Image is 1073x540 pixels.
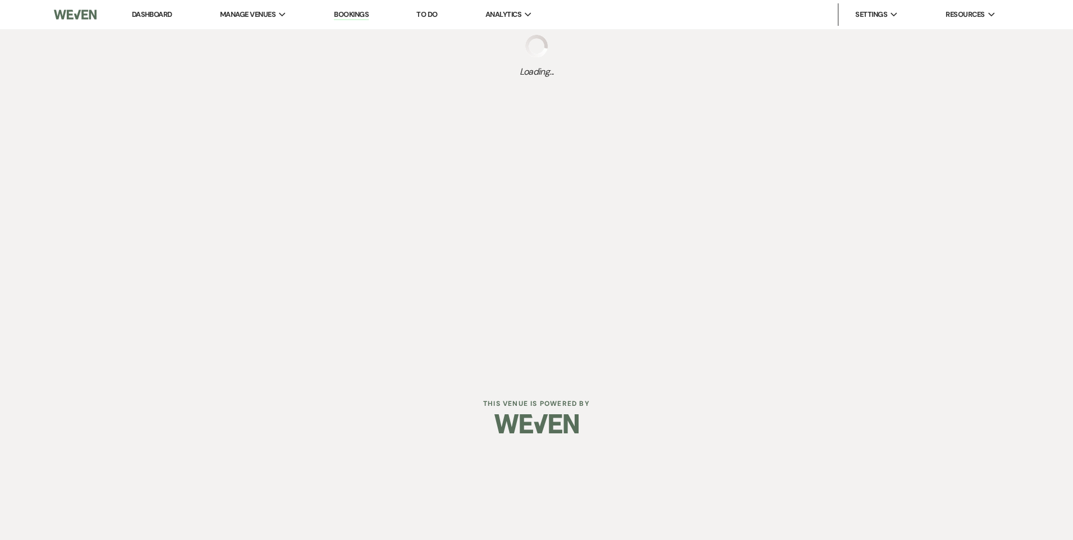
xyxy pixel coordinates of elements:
span: Loading... [520,65,554,79]
a: Bookings [334,10,369,20]
img: Weven Logo [494,404,579,443]
span: Resources [946,9,984,20]
span: Settings [855,9,887,20]
a: Dashboard [132,10,172,19]
img: loading spinner [525,35,548,57]
img: Weven Logo [54,3,97,26]
span: Analytics [485,9,521,20]
span: Manage Venues [220,9,276,20]
a: To Do [416,10,437,19]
